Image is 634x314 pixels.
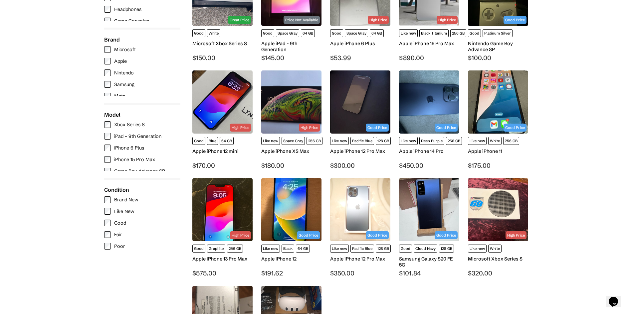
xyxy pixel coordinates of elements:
[261,245,280,253] span: Like new
[192,245,205,253] span: Good
[192,54,253,62] div: $150.00
[366,231,389,239] div: Good Price
[399,245,412,253] span: Good
[506,231,527,239] div: High Price
[297,231,320,239] div: Good Price
[435,231,458,239] div: Good Price
[104,18,111,24] input: Game Consoles
[192,178,253,241] img: Apple - iPhone 13 Pro Max
[330,41,390,47] div: Apple iPhone 6 Plus
[104,186,180,193] div: Condition
[276,29,299,37] span: Space Gray
[330,137,349,145] span: Like new
[468,70,528,134] img: Apple - iPhone 11
[330,178,390,241] img: Apple - iPhone 12 Pro Max
[104,168,111,174] input: Game Boy Advance SP
[606,287,627,307] iframe: chat widget
[399,161,459,169] div: $450.00
[207,245,225,253] span: Graphite
[261,41,321,52] div: Apple iPad - 9th Generation
[104,58,111,64] input: Apple
[350,245,374,253] span: Pacific Blue
[104,6,177,13] label: Headphones
[228,16,251,24] div: Great Price
[227,245,243,253] span: 256 GB
[104,196,180,203] label: Brand New
[104,133,111,140] input: iPad - 9th Generation
[282,245,294,253] span: Black
[468,269,528,277] div: $320.00
[330,256,390,262] div: Apple iPhone 12 Pro Max
[330,161,390,169] div: $300.00
[345,29,368,37] span: Space Gray
[366,124,389,132] div: Good Price
[468,148,528,154] div: Apple iPhone 11
[468,178,528,241] img: Microsoft - Xbox Series S
[104,208,111,215] input: Like New
[104,220,111,226] input: Good
[399,137,418,145] span: Like new
[488,137,502,145] span: White
[104,58,177,64] label: Apple
[307,137,322,145] span: 256 GB
[301,29,315,37] span: 64 GB
[468,54,528,62] div: $100.00
[483,29,513,37] span: Platinum Silver
[104,69,111,76] input: Nintendo
[261,54,321,62] div: $145.00
[104,18,177,24] label: Game Consoles
[419,137,444,145] span: Deep Purple
[399,70,459,134] img: Apple - iPhone 14 Pro
[446,137,462,145] span: 256 GB
[504,124,527,132] div: Good Price
[207,29,220,37] span: White
[104,168,177,174] label: Game Boy Advance SP
[104,6,111,13] input: Headphones
[330,54,390,62] div: $53.99
[104,93,177,99] label: Meta
[104,220,180,226] label: Good
[330,148,390,154] div: Apple iPhone 12 Pro Max
[104,121,177,128] label: Xbox Series S
[104,231,111,238] input: Fair
[376,245,391,253] span: 128 GB
[104,156,111,163] input: iPhone 15 Pro Max
[261,269,321,277] div: $191.62
[104,208,180,215] label: Like New
[261,148,321,154] div: Apple iPhone XS Max
[261,137,280,145] span: Like new
[282,137,305,145] span: Space Gray
[104,243,111,250] input: Poor
[261,70,321,134] img: Apple - iPhone XS Max
[261,29,274,37] span: Good
[330,245,349,253] span: Like new
[399,41,459,47] div: Apple iPhone 15 Pro Max
[399,54,459,62] div: $890.00
[503,137,519,145] span: 256 GB
[468,137,487,145] span: Like new
[104,111,180,118] div: Model
[399,178,459,241] img: Samsung - Galaxy S20 FE 5G
[104,46,177,53] label: Microsoft
[468,245,487,253] span: Like new
[104,93,111,99] input: Meta
[104,156,177,163] label: iPhone 15 Pro Max
[370,29,384,37] span: 64 GB
[330,269,390,277] div: $350.00
[330,29,343,37] span: Good
[192,161,253,169] div: $170.00
[104,81,111,88] input: Samsung
[104,196,111,203] input: Brand New
[376,137,391,145] span: 128 GB
[192,29,205,37] span: Good
[104,36,180,43] div: Brand
[261,178,321,241] img: Apple - iPhone 12
[399,148,459,154] div: Apple iPhone 14 Pro
[296,245,310,253] span: 64 GB
[192,256,253,262] div: Apple iPhone 13 Pro Max
[468,256,528,262] div: Microsoft Xbox Series S
[192,137,205,145] span: Good
[435,124,458,132] div: Good Price
[468,29,481,37] span: Good
[504,16,527,24] div: Good Price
